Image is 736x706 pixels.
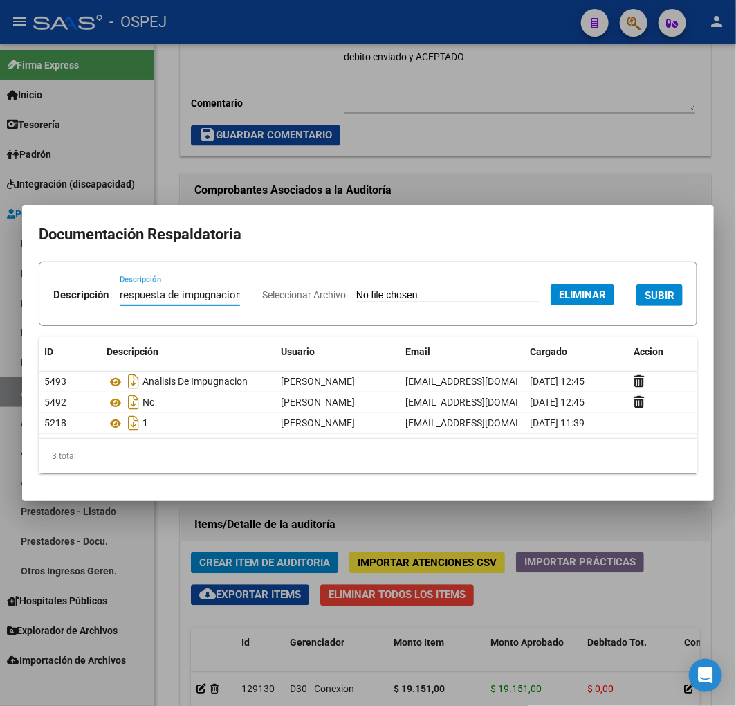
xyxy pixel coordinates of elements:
[530,417,585,428] span: [DATE] 11:39
[39,337,101,367] datatable-header-cell: ID
[44,397,66,408] span: 5492
[107,391,270,413] div: Nc
[107,370,270,392] div: Analisis De Impugnacion
[628,337,697,367] datatable-header-cell: Accion
[530,397,585,408] span: [DATE] 12:45
[281,397,355,408] span: [PERSON_NAME]
[634,346,663,357] span: Accion
[405,417,559,428] span: [EMAIL_ADDRESS][DOMAIN_NAME]
[44,346,53,357] span: ID
[107,346,158,357] span: Descripción
[405,376,559,387] span: [EMAIL_ADDRESS][DOMAIN_NAME]
[281,417,355,428] span: [PERSON_NAME]
[524,337,628,367] datatable-header-cell: Cargado
[281,376,355,387] span: [PERSON_NAME]
[530,376,585,387] span: [DATE] 12:45
[125,391,142,413] i: Descargar documento
[125,412,142,434] i: Descargar documento
[53,287,109,303] p: Descripción
[405,397,559,408] span: [EMAIL_ADDRESS][DOMAIN_NAME]
[39,439,697,473] div: 3 total
[275,337,400,367] datatable-header-cell: Usuario
[405,346,430,357] span: Email
[530,346,567,357] span: Cargado
[636,284,683,306] button: SUBIR
[101,337,275,367] datatable-header-cell: Descripción
[39,221,697,248] h2: Documentación Respaldatoria
[400,337,524,367] datatable-header-cell: Email
[107,412,270,434] div: 1
[645,289,674,302] span: SUBIR
[262,289,346,300] span: Seleccionar Archivo
[559,289,606,301] span: Eliminar
[551,284,614,305] button: Eliminar
[44,417,66,428] span: 5218
[689,659,722,692] div: Open Intercom Messenger
[125,370,142,392] i: Descargar documento
[281,346,315,357] span: Usuario
[44,376,66,387] span: 5493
